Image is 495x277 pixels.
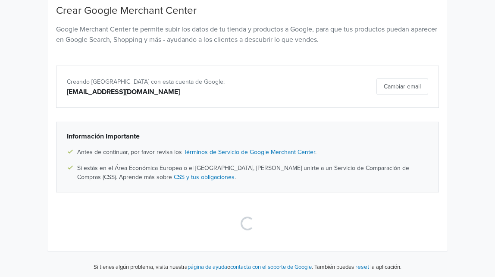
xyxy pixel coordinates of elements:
h4: Crear Google Merchant Center [56,5,439,17]
a: página de ayuda [188,264,227,271]
a: Términos de Servicio de Google Merchant Center [184,148,315,156]
div: [EMAIL_ADDRESS][DOMAIN_NAME] [67,87,304,97]
h6: Información Importante [67,132,428,141]
span: Antes de continuar, por favor revisa los . [77,148,316,157]
button: Cambiar email [376,78,428,95]
p: Google Merchant Center te permite subir los datos de tu tienda y productos a Google, para que tus... [56,24,439,45]
a: CSS y tus obligaciones [174,173,235,181]
a: contacta con el soporte de Google [230,264,312,271]
p: También puedes la aplicación. [313,262,401,272]
span: Si estás en el Área Económica Europea o el [GEOGRAPHIC_DATA], [PERSON_NAME] unirte a un Servicio ... [77,164,428,182]
button: reset [355,262,369,272]
span: Creando [GEOGRAPHIC_DATA] con esta cuenta de Google: [67,78,225,85]
p: Si tienes algún problema, visita nuestra o . [94,263,313,272]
